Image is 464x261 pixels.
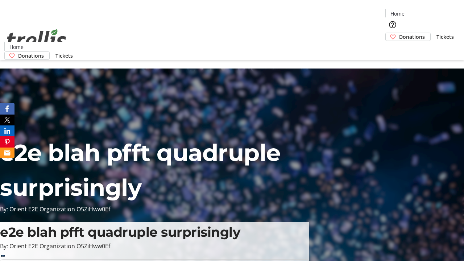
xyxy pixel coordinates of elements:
a: Tickets [50,52,79,59]
a: Home [5,43,28,51]
button: Help [385,17,400,32]
span: Donations [399,33,425,41]
span: Tickets [436,33,454,41]
img: Orient E2E Organization O5ZiHww0Ef's Logo [4,21,69,57]
span: Home [390,10,405,17]
a: Tickets [431,33,460,41]
button: Cart [385,41,400,55]
span: Donations [18,52,44,59]
a: Home [386,10,409,17]
span: Tickets [55,52,73,59]
span: Home [9,43,24,51]
a: Donations [4,51,50,60]
a: Donations [385,33,431,41]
